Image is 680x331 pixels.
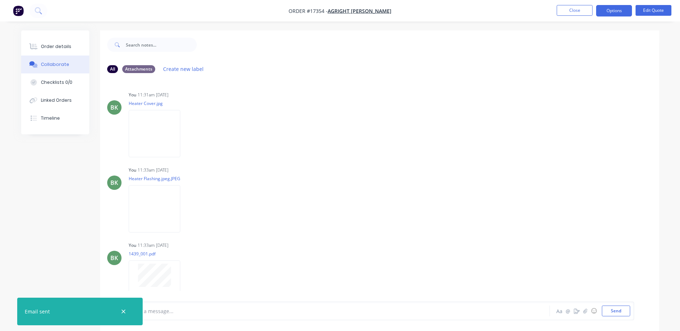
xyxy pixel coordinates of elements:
[602,306,630,316] button: Send
[107,65,118,73] div: All
[41,97,72,104] div: Linked Orders
[126,38,197,52] input: Search notes...
[110,103,118,112] div: BK
[138,92,168,98] div: 11:31am [DATE]
[129,242,136,249] div: You
[110,254,118,262] div: BK
[21,38,89,56] button: Order details
[160,64,208,74] button: Create new label
[25,308,50,315] div: Email sent
[596,5,632,16] button: Options
[110,178,118,187] div: BK
[129,100,187,106] p: Heater Cover.jpg
[13,5,24,16] img: Factory
[21,109,89,127] button: Timeline
[41,61,69,68] div: Collaborate
[122,65,155,73] div: Attachments
[41,43,71,50] div: Order details
[129,176,187,182] p: Heater Flashing.jpeg.JPEG
[129,167,136,173] div: You
[129,92,136,98] div: You
[138,167,168,173] div: 11:33am [DATE]
[21,56,89,73] button: Collaborate
[129,251,187,257] p: 1439_001.pdf
[41,115,60,121] div: Timeline
[21,73,89,91] button: Checklists 0/0
[555,307,564,315] button: Aa
[41,79,72,86] div: Checklists 0/0
[138,242,168,249] div: 11:33am [DATE]
[564,307,572,315] button: @
[557,5,593,16] button: Close
[328,8,391,14] a: Agright [PERSON_NAME]
[21,91,89,109] button: Linked Orders
[590,307,598,315] button: ☺
[289,8,328,14] span: Order #17354 -
[636,5,671,16] button: Edit Quote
